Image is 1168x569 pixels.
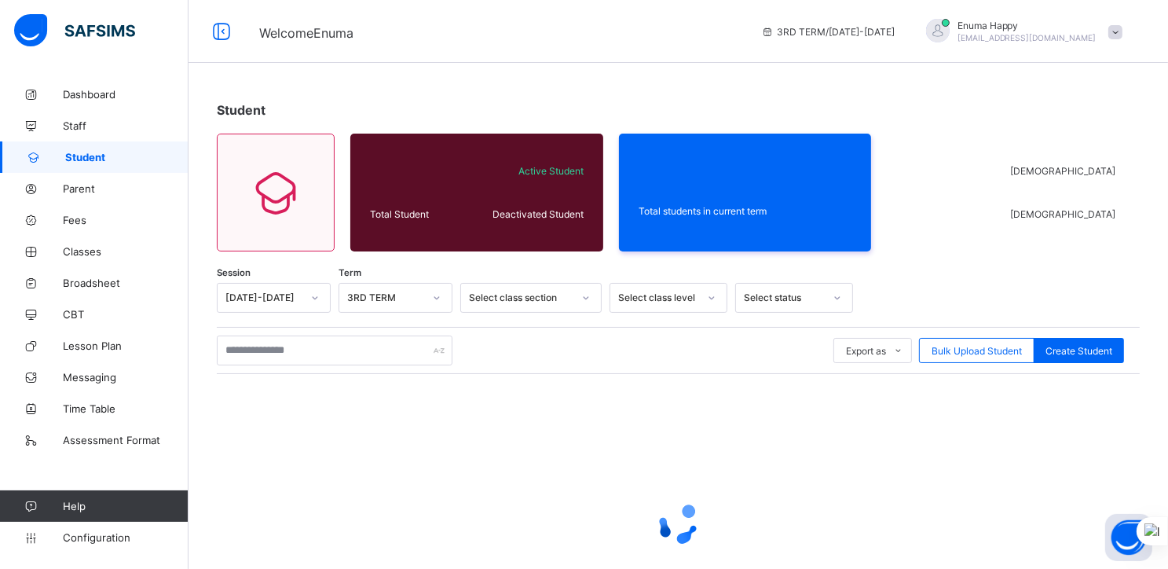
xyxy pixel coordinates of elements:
[618,292,698,304] div: Select class level
[14,14,135,47] img: safsims
[63,119,189,132] span: Staff
[63,434,189,446] span: Assessment Format
[63,88,189,101] span: Dashboard
[63,245,189,258] span: Classes
[957,20,1097,31] span: Enuma Happy
[957,33,1097,42] span: [EMAIL_ADDRESS][DOMAIN_NAME]
[63,340,189,352] span: Lesson Plan
[469,292,573,304] div: Select class section
[761,26,895,38] span: session/term information
[225,292,302,304] div: [DATE]-[DATE]
[474,165,584,177] span: Active Student
[63,277,189,289] span: Broadsheet
[846,345,886,357] span: Export as
[63,308,189,321] span: CBT
[259,25,353,41] span: Welcome Enuma
[744,292,824,304] div: Select status
[63,371,189,384] span: Messaging
[639,205,852,217] span: Total students in current term
[63,402,189,415] span: Time Table
[217,267,251,278] span: Session
[932,345,1022,357] span: Bulk Upload Student
[63,531,188,544] span: Configuration
[339,267,361,278] span: Term
[65,151,189,163] span: Student
[63,182,189,195] span: Parent
[217,102,265,118] span: Student
[63,214,189,226] span: Fees
[1010,165,1120,177] span: [DEMOGRAPHIC_DATA]
[347,292,423,304] div: 3RD TERM
[1045,345,1112,357] span: Create Student
[474,208,584,220] span: Deactivated Student
[366,204,470,224] div: Total Student
[910,19,1130,45] div: EnumaHappy
[1105,514,1152,561] button: Open asap
[1010,208,1120,220] span: [DEMOGRAPHIC_DATA]
[63,500,188,512] span: Help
